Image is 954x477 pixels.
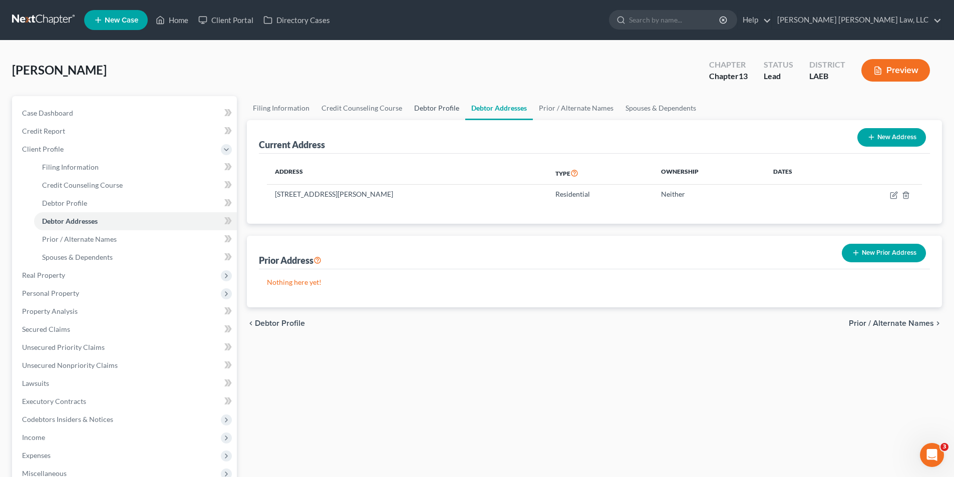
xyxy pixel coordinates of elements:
[22,145,64,153] span: Client Profile
[408,96,465,120] a: Debtor Profile
[247,319,255,327] i: chevron_left
[653,162,765,185] th: Ownership
[22,451,51,459] span: Expenses
[765,162,838,185] th: Dates
[258,11,335,29] a: Directory Cases
[14,374,237,392] a: Lawsuits
[259,254,322,266] div: Prior Address
[547,185,653,204] td: Residential
[105,17,138,24] span: New Case
[709,59,748,71] div: Chapter
[22,433,45,441] span: Income
[547,162,653,185] th: Type
[842,244,926,262] button: New Prior Address
[934,319,942,327] i: chevron_right
[861,59,930,82] button: Preview
[857,128,926,147] button: New Address
[22,415,113,423] span: Codebtors Insiders & Notices
[14,392,237,410] a: Executory Contracts
[14,122,237,140] a: Credit Report
[14,104,237,122] a: Case Dashboard
[22,379,49,387] span: Lawsuits
[259,139,325,151] div: Current Address
[34,176,237,194] a: Credit Counseling Course
[267,162,547,185] th: Address
[42,199,87,207] span: Debtor Profile
[267,185,547,204] td: [STREET_ADDRESS][PERSON_NAME]
[22,271,65,279] span: Real Property
[809,59,845,71] div: District
[42,253,113,261] span: Spouses & Dependents
[34,158,237,176] a: Filing Information
[739,71,748,81] span: 13
[34,194,237,212] a: Debtor Profile
[247,319,305,327] button: chevron_left Debtor Profile
[34,248,237,266] a: Spouses & Dependents
[12,63,107,77] span: [PERSON_NAME]
[849,319,934,327] span: Prior / Alternate Names
[22,109,73,117] span: Case Dashboard
[653,185,765,204] td: Neither
[42,217,98,225] span: Debtor Addresses
[849,319,942,327] button: Prior / Alternate Names chevron_right
[22,397,86,405] span: Executory Contracts
[764,71,793,82] div: Lead
[22,289,79,297] span: Personal Property
[709,71,748,82] div: Chapter
[533,96,619,120] a: Prior / Alternate Names
[920,443,944,467] iframe: Intercom live chat
[22,127,65,135] span: Credit Report
[629,11,721,29] input: Search by name...
[34,230,237,248] a: Prior / Alternate Names
[14,302,237,320] a: Property Analysis
[22,361,118,369] span: Unsecured Nonpriority Claims
[42,235,117,243] span: Prior / Alternate Names
[42,181,123,189] span: Credit Counseling Course
[764,59,793,71] div: Status
[809,71,845,82] div: LAEB
[267,277,922,287] p: Nothing here yet!
[772,11,941,29] a: [PERSON_NAME] [PERSON_NAME] Law, LLC
[34,212,237,230] a: Debtor Addresses
[151,11,193,29] a: Home
[738,11,771,29] a: Help
[22,343,105,351] span: Unsecured Priority Claims
[465,96,533,120] a: Debtor Addresses
[22,307,78,315] span: Property Analysis
[193,11,258,29] a: Client Portal
[42,163,99,171] span: Filing Information
[619,96,702,120] a: Spouses & Dependents
[940,443,948,451] span: 3
[315,96,408,120] a: Credit Counseling Course
[14,320,237,338] a: Secured Claims
[255,319,305,327] span: Debtor Profile
[247,96,315,120] a: Filing Information
[22,325,70,333] span: Secured Claims
[14,356,237,374] a: Unsecured Nonpriority Claims
[14,338,237,356] a: Unsecured Priority Claims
